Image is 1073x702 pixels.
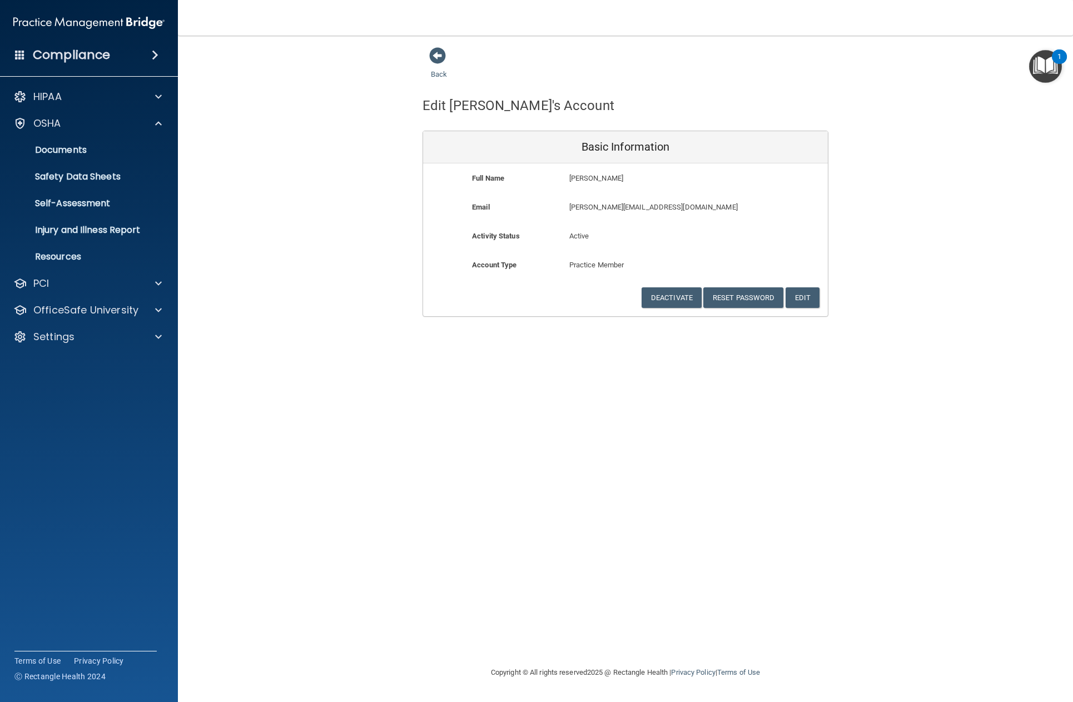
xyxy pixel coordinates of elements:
[33,90,62,103] p: HIPAA
[7,145,159,156] p: Documents
[423,655,828,690] div: Copyright © All rights reserved 2025 @ Rectangle Health | |
[472,232,520,240] b: Activity Status
[14,655,61,666] a: Terms of Use
[472,261,516,269] b: Account Type
[569,258,682,272] p: Practice Member
[13,90,162,103] a: HIPAA
[33,47,110,63] h4: Compliance
[13,12,165,34] img: PMB logo
[13,117,162,130] a: OSHA
[7,198,159,209] p: Self-Assessment
[74,655,124,666] a: Privacy Policy
[671,668,715,676] a: Privacy Policy
[423,131,828,163] div: Basic Information
[569,230,682,243] p: Active
[472,174,504,182] b: Full Name
[569,201,747,214] p: [PERSON_NAME][EMAIL_ADDRESS][DOMAIN_NAME]
[7,225,159,236] p: Injury and Illness Report
[423,98,614,113] h4: Edit [PERSON_NAME]'s Account
[7,171,159,182] p: Safety Data Sheets
[13,277,162,290] a: PCI
[1029,50,1062,83] button: Open Resource Center, 1 new notification
[33,277,49,290] p: PCI
[642,287,702,308] button: Deactivate
[33,303,138,317] p: OfficeSafe University
[717,668,760,676] a: Terms of Use
[13,303,162,317] a: OfficeSafe University
[13,330,162,343] a: Settings
[7,251,159,262] p: Resources
[431,57,447,78] a: Back
[33,330,74,343] p: Settings
[14,671,106,682] span: Ⓒ Rectangle Health 2024
[786,287,819,308] button: Edit
[703,287,783,308] button: Reset Password
[33,117,61,130] p: OSHA
[472,203,490,211] b: Email
[1057,57,1061,71] div: 1
[569,172,747,185] p: [PERSON_NAME]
